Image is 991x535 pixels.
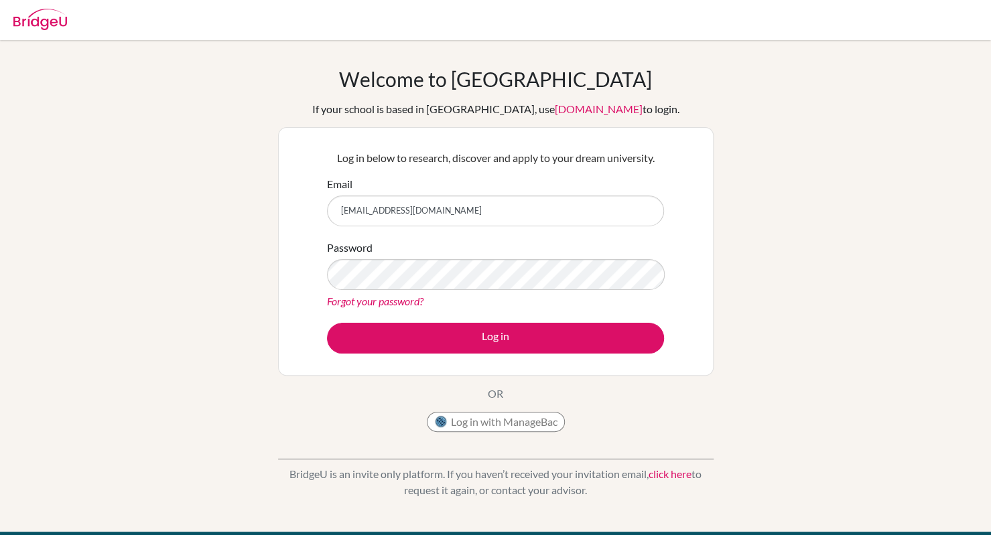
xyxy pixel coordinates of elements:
a: click here [649,467,691,480]
div: If your school is based in [GEOGRAPHIC_DATA], use to login. [312,101,679,117]
label: Email [327,176,352,192]
a: Forgot your password? [327,295,423,307]
p: OR [488,386,503,402]
label: Password [327,240,373,256]
button: Log in with ManageBac [427,412,565,432]
h1: Welcome to [GEOGRAPHIC_DATA] [339,67,652,91]
button: Log in [327,323,664,354]
a: [DOMAIN_NAME] [555,102,643,115]
img: Bridge-U [13,9,67,30]
p: BridgeU is an invite only platform. If you haven’t received your invitation email, to request it ... [278,466,714,498]
p: Log in below to research, discover and apply to your dream university. [327,150,664,166]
